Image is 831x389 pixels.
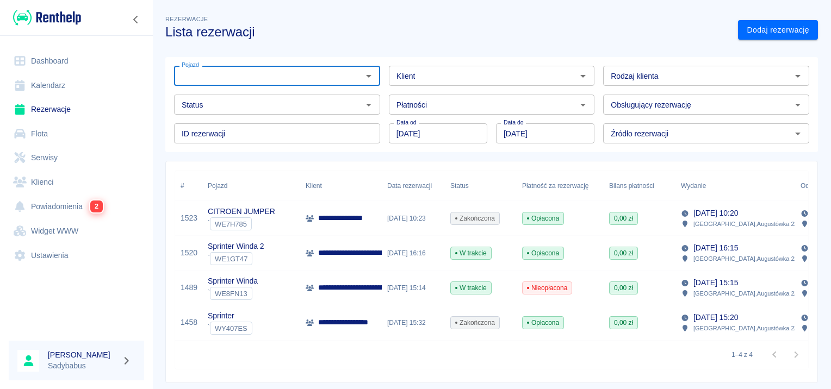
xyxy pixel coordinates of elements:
[165,24,729,40] h3: Lista rezerwacji
[523,318,563,328] span: Opłacona
[396,118,417,127] label: Data od
[175,171,202,201] div: #
[693,312,738,323] p: [DATE] 15:20
[9,243,144,268] a: Ustawienia
[610,283,637,293] span: 0,00 zł
[361,68,376,84] button: Otwórz
[182,61,199,69] label: Pojazd
[738,20,818,40] a: Dodaj rezerwację
[609,171,654,201] div: Bilans płatności
[208,206,275,217] p: CITROEN JUMPER
[208,275,258,287] p: Sprinter Winda
[523,214,563,223] span: Opłacona
[693,323,802,333] p: [GEOGRAPHIC_DATA] , Augustówka 22A
[208,241,264,252] p: Sprinter Winda 2
[208,322,252,335] div: `
[451,248,491,258] span: W trakcie
[610,318,637,328] span: 0,00 zł
[208,171,227,201] div: Pojazd
[181,212,197,224] a: 1523
[681,171,706,201] div: Wydanie
[181,171,184,201] div: #
[523,248,563,258] span: Opłacona
[496,123,594,143] input: DD.MM.YYYY
[9,9,81,27] a: Renthelp logo
[693,288,802,298] p: [GEOGRAPHIC_DATA] , Augustówka 22A
[90,200,103,212] span: 2
[9,170,144,195] a: Klienci
[382,236,445,271] div: [DATE] 16:16
[693,219,802,229] p: [GEOGRAPHIC_DATA] , Augustówka 22A
[445,171,517,201] div: Status
[128,12,144,27] button: Zwiń nawigację
[208,310,252,322] p: Sprinter
[610,214,637,223] span: 0,00 zł
[202,171,300,201] div: Pojazd
[610,248,637,258] span: 0,00 zł
[517,171,604,201] div: Płatność za rezerwację
[450,171,469,201] div: Status
[181,282,197,293] a: 1489
[210,290,252,298] span: WE8FN13
[451,318,499,328] span: Zakończona
[693,254,802,263] p: [GEOGRAPHIC_DATA] , Augustówka 22A
[801,171,820,201] div: Odbiór
[693,208,738,219] p: [DATE] 10:20
[522,171,589,201] div: Płatność za rezerwację
[693,242,738,254] p: [DATE] 16:15
[693,277,738,288] p: [DATE] 15:15
[181,247,197,259] a: 1520
[389,123,487,143] input: DD.MM.YYYY
[9,194,144,219] a: Powiadomienia2
[382,271,445,305] div: [DATE] 15:14
[504,118,524,127] label: Data do
[451,214,499,223] span: Zakończona
[604,171,675,201] div: Bilans płatności
[210,220,251,228] span: WE7H785
[9,219,144,243] a: Widget WWW
[9,97,144,122] a: Rezerwacje
[210,255,252,263] span: WE1GT47
[575,97,591,112] button: Otwórz
[208,287,258,300] div: `
[208,252,264,265] div: `
[382,201,445,236] div: [DATE] 10:23
[300,171,382,201] div: Klient
[48,349,117,360] h6: [PERSON_NAME]
[165,16,208,22] span: Rezerwacje
[451,283,491,293] span: W trakcie
[48,360,117,372] p: Sadybabus
[9,146,144,170] a: Serwisy
[9,49,144,73] a: Dashboard
[387,171,432,201] div: Data rezerwacji
[790,97,805,112] button: Otwórz
[306,171,322,201] div: Klient
[790,68,805,84] button: Otwórz
[9,122,144,146] a: Flota
[523,283,572,293] span: Nieopłacona
[208,217,275,230] div: `
[731,350,753,360] p: 1–4 z 4
[790,126,805,141] button: Otwórz
[181,317,197,328] a: 1458
[9,73,144,98] a: Kalendarz
[382,171,445,201] div: Data rezerwacji
[382,305,445,340] div: [DATE] 15:32
[361,97,376,112] button: Otwórz
[675,171,795,201] div: Wydanie
[210,324,252,332] span: WY407ES
[575,68,591,84] button: Otwórz
[13,9,81,27] img: Renthelp logo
